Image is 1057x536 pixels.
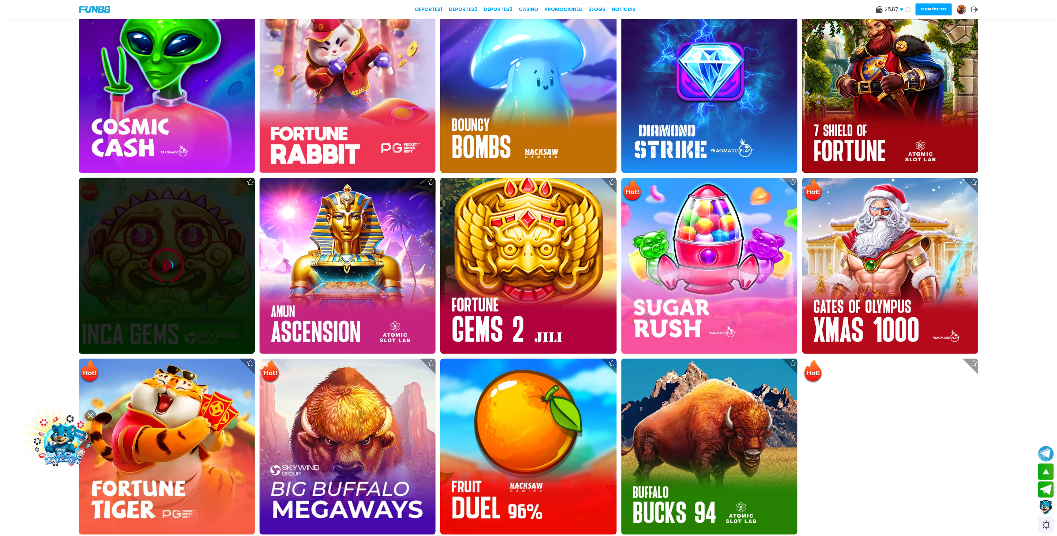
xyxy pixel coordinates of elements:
div: Switch theme [1038,517,1054,533]
button: Join telegram [1038,481,1054,498]
img: Sugar Rush [621,178,797,354]
a: Promociones [545,6,582,13]
img: Fruit Duel 96% [440,359,616,535]
a: CASINO [519,6,538,13]
span: $ 5.87 [885,6,904,13]
img: Hot [622,178,643,203]
a: Avatar [957,4,971,14]
button: Contact customer service [1038,499,1054,516]
img: Fortune Tiger [79,359,255,535]
a: Deportes2 [449,6,477,13]
img: Big Buffalo Megaways [260,359,436,535]
img: Hot [803,359,823,384]
a: Deportes1 [415,6,443,13]
img: Gates of Olympus Xmas 1000 [802,178,978,354]
img: Avatar [957,5,966,14]
a: Deportes3 [484,6,512,13]
img: Image Link [34,412,92,470]
button: Join telegram channel [1038,446,1054,462]
img: Hot [803,178,823,203]
a: NOTICIAS [612,6,636,13]
a: BLOGS [588,6,605,13]
button: scroll up [1038,464,1054,480]
img: Buffalo Bucks 94 [621,359,797,535]
img: Fortune Gems 2 [440,178,616,354]
img: Company Logo [79,6,110,13]
img: Hot [79,359,100,384]
button: Depósito [916,3,952,15]
img: Hot [260,359,281,384]
img: Amun Ascension [260,178,436,354]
